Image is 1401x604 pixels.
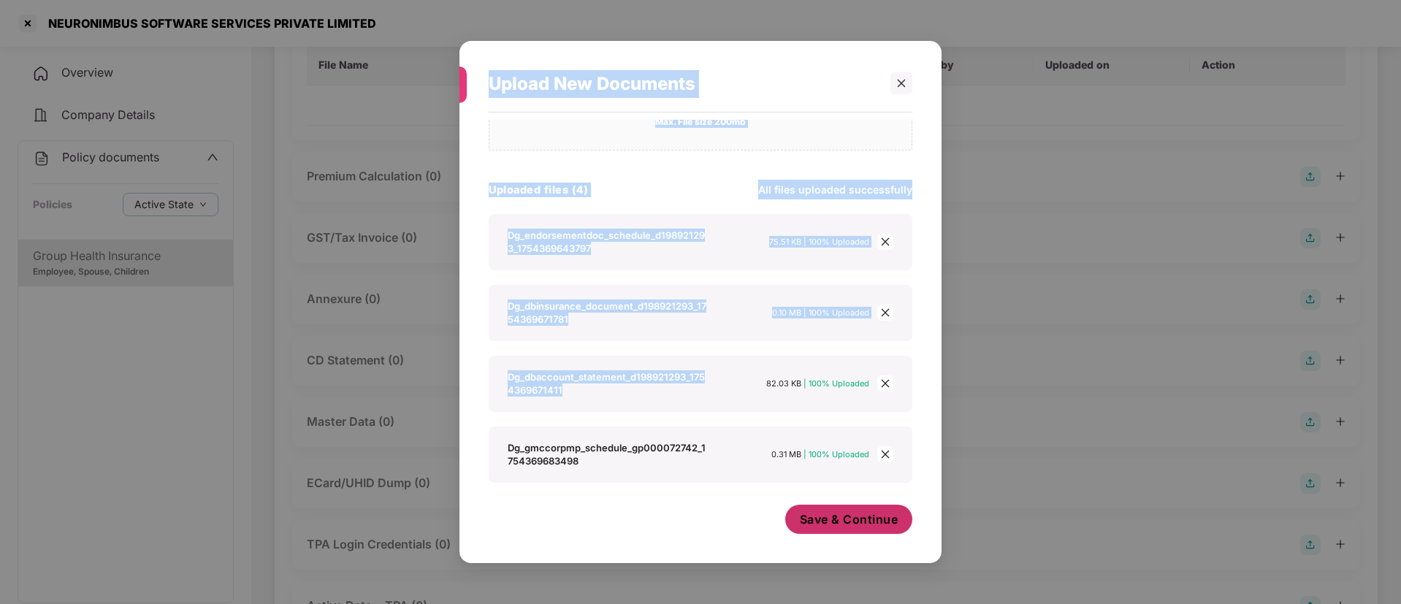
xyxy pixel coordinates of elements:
[489,56,877,112] div: Upload New Documents
[803,307,869,318] span: | 100% Uploaded
[766,378,801,389] span: 82.03 KB
[508,441,706,467] div: Dg_gmccorpmp_schedule_gp000072742_1754369683498
[489,183,588,197] h4: Uploaded files (4)
[769,237,801,247] span: 75.51 KB
[877,375,893,391] span: close
[785,505,913,534] button: Save & Continue
[772,307,801,318] span: 0.10 MB
[508,229,706,255] div: Dg_endorsementdoc_schedule_d198921293_1754369643797
[803,449,869,459] span: | 100% Uploaded
[800,511,898,527] span: Save & Continue
[771,449,801,459] span: 0.31 MB
[758,183,912,196] span: All files uploaded successfully
[877,305,893,321] span: close
[508,299,706,326] div: Dg_dbinsurance_document_d198921293_1754369671781
[877,234,893,250] span: close
[803,237,869,247] span: | 100% Uploaded
[655,113,746,128] div: Max. File size 200mb
[896,78,906,88] span: close
[803,378,869,389] span: | 100% Uploaded
[877,446,893,462] span: close
[508,370,706,397] div: Dg_dbaccount_statement_d198921293_1754369671411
